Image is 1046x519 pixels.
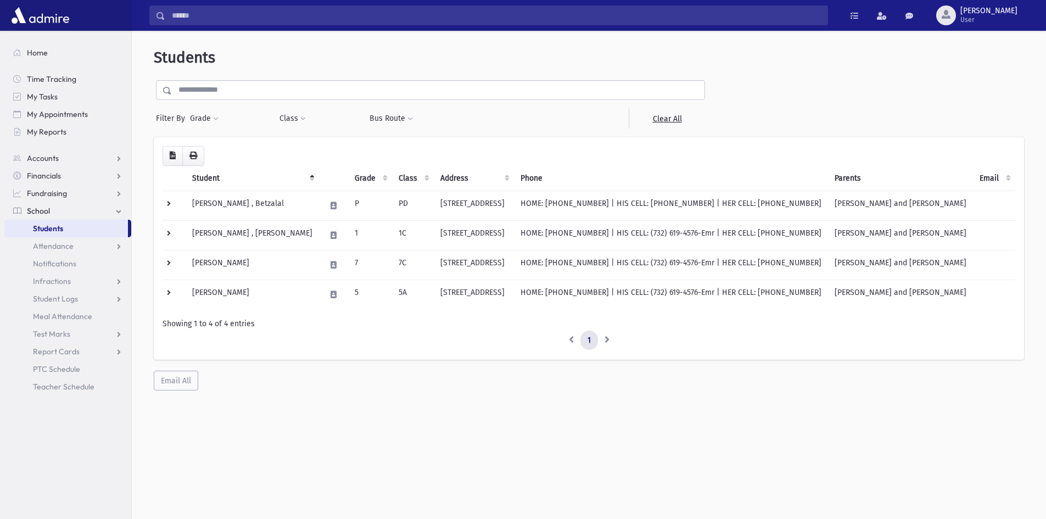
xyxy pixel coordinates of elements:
[828,191,973,220] td: [PERSON_NAME] and [PERSON_NAME]
[4,167,131,185] a: Financials
[4,360,131,378] a: PTC Schedule
[4,308,131,325] a: Meal Attendance
[27,92,58,102] span: My Tasks
[33,329,70,339] span: Test Marks
[514,280,828,309] td: HOME: [PHONE_NUMBER] | HIS CELL: (732) 619-4576-Emr | HER CELL: [PHONE_NUMBER]
[4,237,131,255] a: Attendance
[828,166,973,191] th: Parents
[629,109,705,129] a: Clear All
[4,88,131,105] a: My Tasks
[33,241,74,251] span: Attendance
[4,202,131,220] a: School
[4,220,128,237] a: Students
[189,109,219,129] button: Grade
[392,191,434,220] td: PD
[4,185,131,202] a: Fundraising
[392,250,434,280] td: 7C
[392,220,434,250] td: 1C
[434,220,514,250] td: [STREET_ADDRESS]
[186,166,319,191] th: Student: activate to sort column descending
[186,250,319,280] td: [PERSON_NAME]
[4,255,131,272] a: Notifications
[27,188,67,198] span: Fundraising
[4,105,131,123] a: My Appointments
[27,74,76,84] span: Time Tracking
[4,290,131,308] a: Student Logs
[33,294,78,304] span: Student Logs
[182,146,204,166] button: Print
[9,4,72,26] img: AdmirePro
[434,166,514,191] th: Address: activate to sort column ascending
[828,250,973,280] td: [PERSON_NAME] and [PERSON_NAME]
[33,311,92,321] span: Meal Attendance
[4,70,131,88] a: Time Tracking
[4,378,131,395] a: Teacher Schedule
[33,224,63,233] span: Students
[514,166,828,191] th: Phone
[186,191,319,220] td: [PERSON_NAME] , Betzalal
[828,220,973,250] td: [PERSON_NAME] and [PERSON_NAME]
[33,259,76,269] span: Notifications
[27,153,59,163] span: Accounts
[4,44,131,62] a: Home
[348,250,392,280] td: 7
[154,371,198,390] button: Email All
[828,280,973,309] td: [PERSON_NAME] and [PERSON_NAME]
[27,206,50,216] span: School
[392,166,434,191] th: Class: activate to sort column ascending
[27,127,66,137] span: My Reports
[973,166,1015,191] th: Email: activate to sort column ascending
[33,382,94,392] span: Teacher Schedule
[4,272,131,290] a: Infractions
[4,123,131,141] a: My Reports
[163,146,183,166] button: CSV
[434,250,514,280] td: [STREET_ADDRESS]
[163,318,1015,330] div: Showing 1 to 4 of 4 entries
[960,7,1017,15] span: [PERSON_NAME]
[434,191,514,220] td: [STREET_ADDRESS]
[348,166,392,191] th: Grade: activate to sort column ascending
[434,280,514,309] td: [STREET_ADDRESS]
[33,276,71,286] span: Infractions
[186,280,319,309] td: [PERSON_NAME]
[4,325,131,343] a: Test Marks
[27,171,61,181] span: Financials
[348,191,392,220] td: P
[4,343,131,360] a: Report Cards
[369,109,413,129] button: Bus Route
[165,5,827,25] input: Search
[33,347,80,356] span: Report Cards
[33,364,80,374] span: PTC Schedule
[154,48,215,66] span: Students
[27,48,48,58] span: Home
[392,280,434,309] td: 5A
[960,15,1017,24] span: User
[514,250,828,280] td: HOME: [PHONE_NUMBER] | HIS CELL: (732) 619-4576-Emr | HER CELL: [PHONE_NUMBER]
[27,109,88,119] span: My Appointments
[514,191,828,220] td: HOME: [PHONE_NUMBER] | HIS CELL: [PHONE_NUMBER] | HER CELL: [PHONE_NUMBER]
[279,109,306,129] button: Class
[156,113,189,124] span: Filter By
[580,331,598,350] a: 1
[348,280,392,309] td: 5
[348,220,392,250] td: 1
[186,220,319,250] td: [PERSON_NAME] , [PERSON_NAME]
[4,149,131,167] a: Accounts
[514,220,828,250] td: HOME: [PHONE_NUMBER] | HIS CELL: (732) 619-4576-Emr | HER CELL: [PHONE_NUMBER]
